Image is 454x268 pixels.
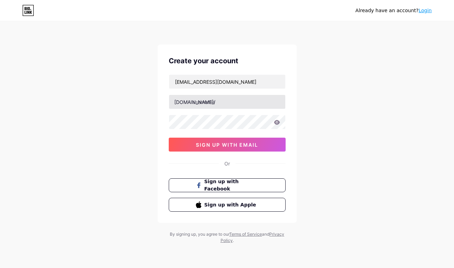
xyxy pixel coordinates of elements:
input: Email [169,75,285,89]
a: Terms of Service [229,232,262,237]
div: Or [224,160,230,167]
div: Create your account [169,56,286,66]
div: Already have an account? [356,7,432,14]
span: Sign up with Apple [204,201,258,209]
a: Login [419,8,432,13]
span: Sign up with Facebook [204,178,258,193]
div: [DOMAIN_NAME]/ [174,98,215,106]
input: username [169,95,285,109]
button: sign up with email [169,138,286,152]
span: sign up with email [196,142,258,148]
button: Sign up with Facebook [169,178,286,192]
div: By signing up, you agree to our and . [168,231,286,244]
button: Sign up with Apple [169,198,286,212]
